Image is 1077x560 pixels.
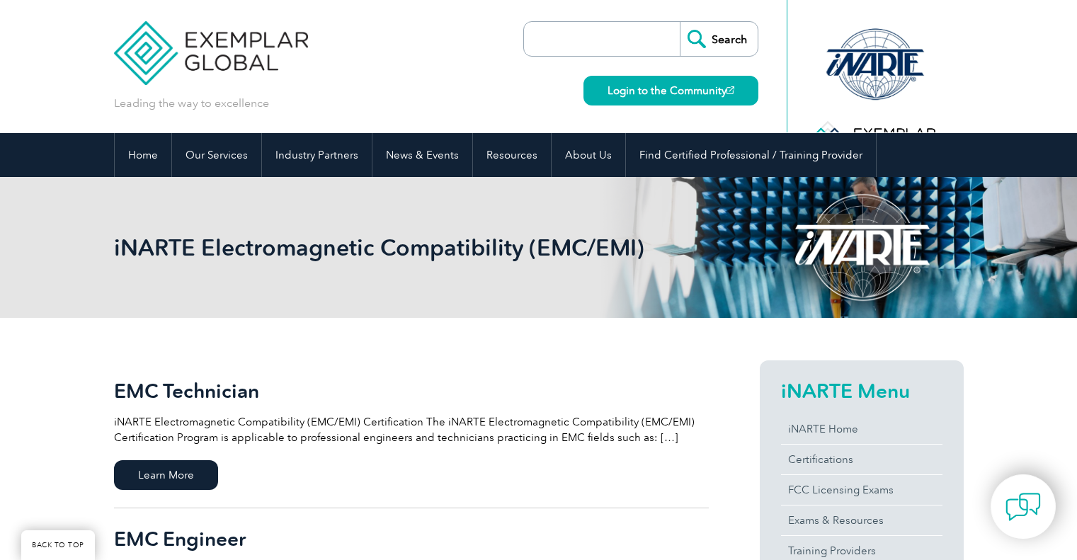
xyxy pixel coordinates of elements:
h1: iNARTE Electromagnetic Compatibility (EMC/EMI) [114,234,658,261]
input: Search [680,22,758,56]
a: About Us [552,133,625,177]
a: Find Certified Professional / Training Provider [626,133,876,177]
a: EMC Technician iNARTE Electromagnetic Compatibility (EMC/EMI) Certification The iNARTE Electromag... [114,360,709,508]
a: iNARTE Home [781,414,942,444]
h2: iNARTE Menu [781,379,942,402]
a: Certifications [781,445,942,474]
a: Our Services [172,133,261,177]
a: BACK TO TOP [21,530,95,560]
img: contact-chat.png [1005,489,1041,525]
a: Industry Partners [262,133,372,177]
p: Leading the way to excellence [114,96,269,111]
a: News & Events [372,133,472,177]
span: Learn More [114,460,218,490]
h2: EMC Engineer [114,527,709,550]
a: Exams & Resources [781,505,942,535]
a: Resources [473,133,551,177]
a: Login to the Community [583,76,758,105]
h2: EMC Technician [114,379,709,402]
p: iNARTE Electromagnetic Compatibility (EMC/EMI) Certification The iNARTE Electromagnetic Compatibi... [114,414,709,445]
a: Home [115,133,171,177]
a: FCC Licensing Exams [781,475,942,505]
img: open_square.png [726,86,734,94]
